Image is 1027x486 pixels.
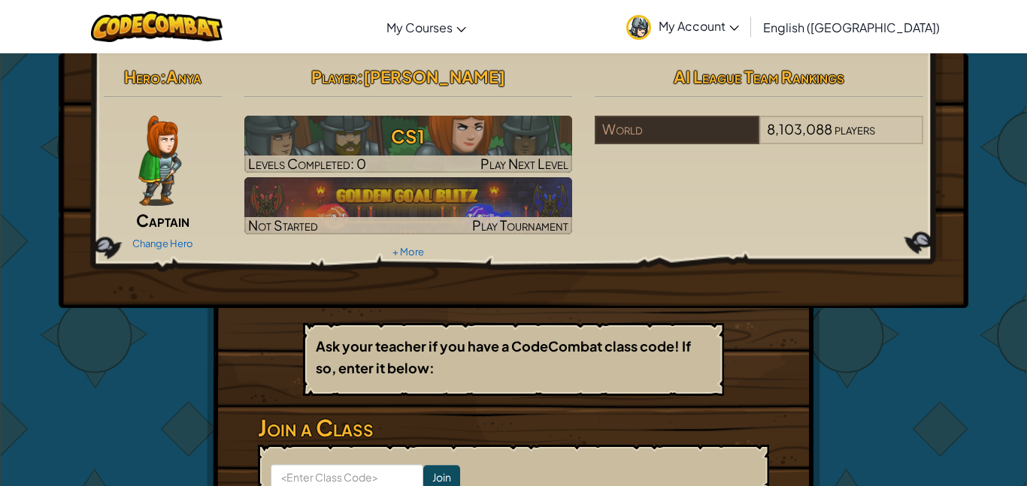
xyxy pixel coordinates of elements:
[311,66,357,87] span: Player
[124,66,160,87] span: Hero
[835,120,875,137] span: players
[357,66,363,87] span: :
[472,216,568,234] span: Play Tournament
[132,237,193,249] a: Change Hero
[756,7,947,47] a: English ([GEOGRAPHIC_DATA])
[379,7,474,47] a: My Courses
[595,116,759,144] div: World
[136,210,189,231] span: Captain
[91,11,223,42] img: CodeCombat logo
[363,66,505,87] span: [PERSON_NAME]
[160,66,166,87] span: :
[248,216,318,234] span: Not Started
[258,411,769,445] h3: Join a Class
[386,20,453,35] span: My Courses
[244,116,573,173] img: CS1
[316,337,691,376] b: Ask your teacher if you have a CodeCombat class code! If so, enter it below:
[674,66,844,87] span: AI League Team Rankings
[244,177,573,234] a: Not StartedPlay Tournament
[619,3,747,50] a: My Account
[244,177,573,234] img: Golden Goal
[763,20,940,35] span: English ([GEOGRAPHIC_DATA])
[767,120,832,137] span: 8,103,088
[244,119,573,153] h3: CS1
[166,66,201,87] span: Anya
[480,155,568,172] span: Play Next Level
[595,130,923,147] a: World8,103,088players
[626,15,651,40] img: avatar
[392,246,424,258] a: + More
[659,18,739,34] span: My Account
[244,116,573,173] a: Play Next Level
[248,155,366,172] span: Levels Completed: 0
[138,116,181,206] img: captain-pose.png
